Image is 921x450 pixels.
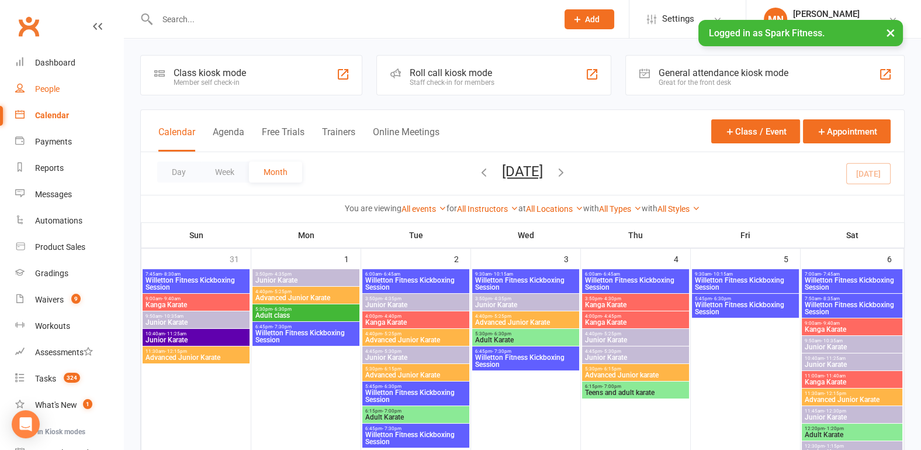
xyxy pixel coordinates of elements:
[35,242,85,252] div: Product Sales
[162,314,183,319] span: - 10:35am
[475,331,577,336] span: 5:30pm
[272,307,292,312] span: - 6:30pm
[162,272,181,277] span: - 8:30am
[15,50,123,76] a: Dashboard
[230,249,251,268] div: 31
[804,373,901,379] span: 11:00am
[804,338,901,343] span: 9:50am
[584,277,687,291] span: Willetton Fitness Kickboxing Session
[154,11,549,28] input: Search...
[157,162,200,183] button: Day
[365,319,467,326] span: Kanga Karate
[15,129,123,155] a: Payments
[200,162,249,183] button: Week
[35,163,64,173] div: Reports
[581,223,691,248] th: Thu
[255,312,357,319] span: Adult class
[804,361,901,368] span: Junior Karate
[824,408,846,414] span: - 12:30pm
[361,223,471,248] th: Tue
[174,78,246,87] div: Member self check-in
[15,392,123,418] a: What's New1
[365,354,467,361] span: Junior Karate
[475,277,577,291] span: Willetton Fitness Kickboxing Session
[475,349,577,354] span: 6:45pm
[454,249,470,268] div: 2
[821,321,840,326] span: - 9:40am
[35,137,72,146] div: Payments
[174,67,246,78] div: Class kiosk mode
[83,399,92,409] span: 1
[15,181,123,208] a: Messages
[475,314,577,319] span: 4:40pm
[565,9,614,29] button: Add
[821,272,840,277] span: - 7:45am
[162,296,181,301] span: - 9:40am
[764,8,787,31] div: MN
[711,272,733,277] span: - 10:15am
[35,84,60,94] div: People
[584,354,687,361] span: Junior Karate
[365,408,467,414] span: 6:15pm
[674,249,690,268] div: 4
[584,384,687,389] span: 6:15pm
[410,67,494,78] div: Roll call kiosk mode
[165,349,187,354] span: - 12:15pm
[365,366,467,372] span: 5:30pm
[15,155,123,181] a: Reports
[601,272,620,277] span: - 6:45am
[382,349,401,354] span: - 5:30pm
[804,444,901,449] span: 12:30pm
[145,349,247,354] span: 11:30am
[804,414,901,421] span: Junior Karate
[804,272,901,277] span: 7:00am
[255,294,357,301] span: Advanced Junior Karate
[657,204,700,214] a: All Styles
[602,314,621,319] span: - 4:45pm
[249,162,302,183] button: Month
[251,223,361,248] th: Mon
[35,348,93,357] div: Assessments
[64,373,80,383] span: 324
[804,408,901,414] span: 11:45am
[825,444,844,449] span: - 1:15pm
[584,314,687,319] span: 4:00pm
[804,431,901,438] span: Adult Karate
[15,102,123,129] a: Calendar
[382,384,401,389] span: - 6:30pm
[365,372,467,379] span: Advanced Junior Karate
[145,277,247,291] span: Willetton Fitness Kickboxing Session
[824,356,846,361] span: - 11:25am
[804,326,901,333] span: Kanga Karate
[401,204,446,214] a: All events
[694,277,797,291] span: Willetton Fitness Kickboxing Session
[145,296,247,301] span: 9:00am
[365,331,467,336] span: 4:40pm
[145,336,247,343] span: Junior Karate
[602,349,621,354] span: - 5:30pm
[365,296,467,301] span: 3:50pm
[602,331,621,336] span: - 5:25pm
[584,272,687,277] span: 6:00am
[365,426,467,431] span: 6:45pm
[659,78,788,87] div: Great for the front desk
[145,354,247,361] span: Advanced Junior Karate
[365,414,467,421] span: Adult Karate
[821,338,843,343] span: - 10:35am
[35,111,69,120] div: Calendar
[804,277,901,291] span: Willetton Fitness Kickboxing Session
[803,119,891,143] button: Appointment
[491,272,513,277] span: - 10:15am
[382,314,401,319] span: - 4:40pm
[382,366,401,372] span: - 6:15pm
[165,331,186,336] span: - 11:25am
[446,204,457,213] strong: for
[475,296,577,301] span: 3:50pm
[365,301,467,308] span: Junior Karate
[262,126,304,152] button: Free Trials
[584,319,687,326] span: Kanga Karate
[272,289,292,294] span: - 5:25pm
[410,78,494,87] div: Staff check-in for members
[526,204,583,214] a: All Locations
[825,426,844,431] span: - 1:20pm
